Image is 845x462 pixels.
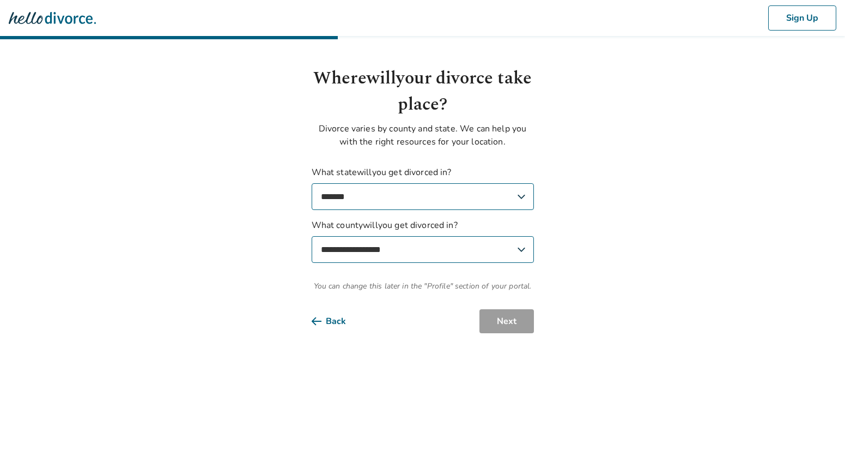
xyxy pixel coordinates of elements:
[312,219,534,263] label: What county will you get divorced in?
[312,236,534,263] select: What countywillyou get divorced in?
[791,410,845,462] iframe: Chat Widget
[312,166,534,210] label: What state will you get divorced in?
[768,5,836,31] button: Sign Up
[9,7,96,29] img: Hello Divorce Logo
[312,183,534,210] select: What statewillyou get divorced in?
[479,309,534,333] button: Next
[312,309,363,333] button: Back
[312,280,534,292] span: You can change this later in the "Profile" section of your portal.
[312,65,534,118] h1: Where will your divorce take place?
[312,122,534,148] p: Divorce varies by county and state. We can help you with the right resources for your location.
